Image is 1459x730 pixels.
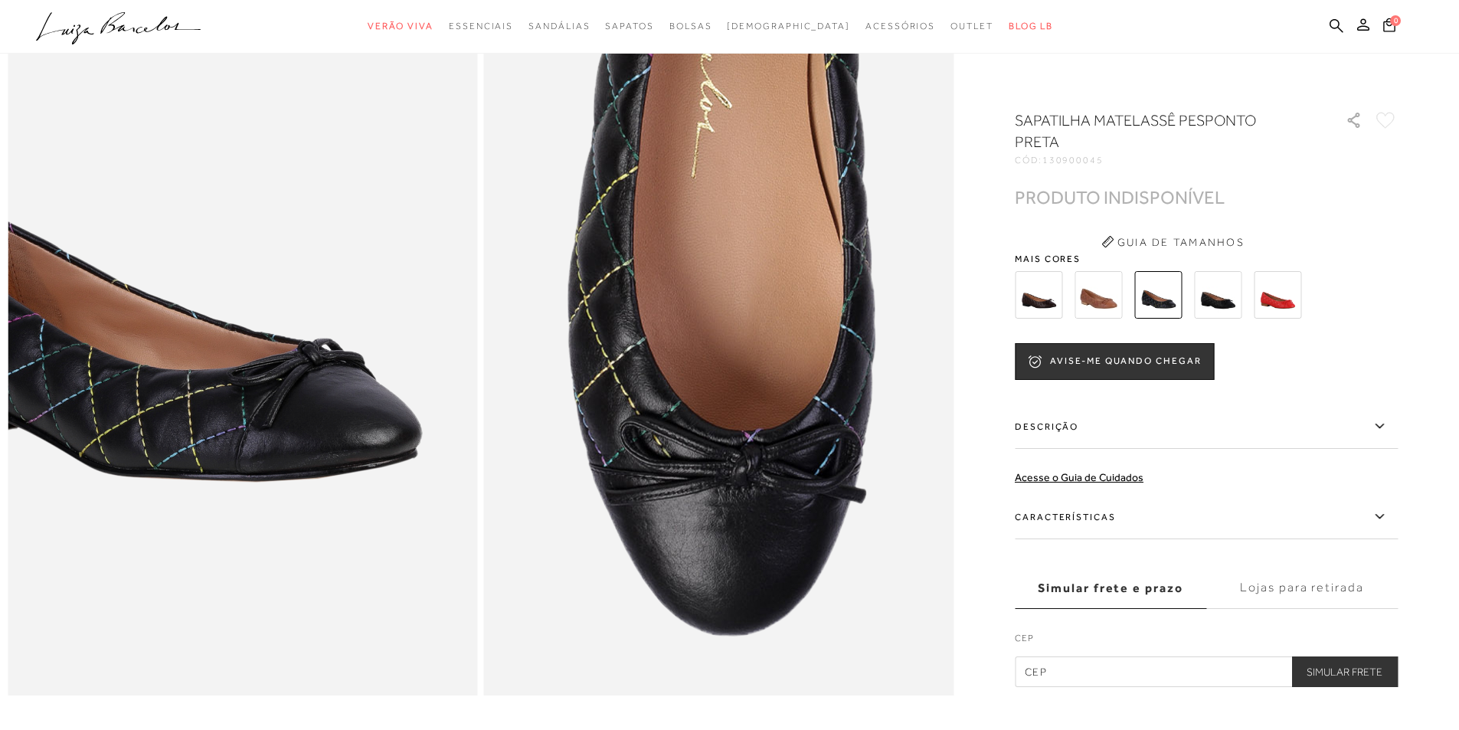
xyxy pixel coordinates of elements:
button: AVISE-ME QUANDO CHEGAR [1015,343,1214,380]
img: sapatilha matelassê pesponto castanho [1075,271,1122,319]
span: Sapatos [605,21,653,31]
span: Outlet [950,21,993,31]
label: Lojas para retirada [1206,568,1398,609]
a: BLOG LB [1009,12,1053,41]
a: categoryNavScreenReaderText [449,12,513,41]
span: Bolsas [669,21,712,31]
button: Guia de Tamanhos [1096,230,1249,254]
a: categoryNavScreenReaderText [950,12,993,41]
a: noSubCategoriesText [727,12,850,41]
a: categoryNavScreenReaderText [528,12,590,41]
img: sapatilha matelassê vermelha [1254,271,1301,319]
span: Mais cores [1015,254,1398,264]
div: CÓD: [1015,155,1321,165]
span: Acessórios [865,21,935,31]
a: categoryNavScreenReaderText [669,12,712,41]
div: PRODUTO INDISPONÍVEL [1015,189,1225,205]
span: Sandálias [528,21,590,31]
label: Simular frete e prazo [1015,568,1206,609]
span: Verão Viva [368,21,433,31]
img: sapatilha matelassê pesponto preta [1134,271,1182,319]
a: categoryNavScreenReaderText [605,12,653,41]
span: 130900045 [1042,155,1104,165]
span: 0 [1390,15,1401,26]
span: BLOG LB [1009,21,1053,31]
a: categoryNavScreenReaderText [368,12,433,41]
img: sapatilha matelassê preta [1194,271,1241,319]
span: Essenciais [449,21,513,31]
span: [DEMOGRAPHIC_DATA] [727,21,850,31]
button: Simular Frete [1291,656,1398,687]
label: Descrição [1015,404,1398,449]
img: sapatilha matelassê café [1015,271,1062,319]
label: Características [1015,495,1398,539]
label: CEP [1015,631,1398,653]
a: Acesse o Guia de Cuidados [1015,471,1143,483]
a: categoryNavScreenReaderText [865,12,935,41]
h1: sapatilha matelassê pesponto preta [1015,110,1302,152]
button: 0 [1379,17,1400,38]
input: CEP [1015,656,1398,687]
